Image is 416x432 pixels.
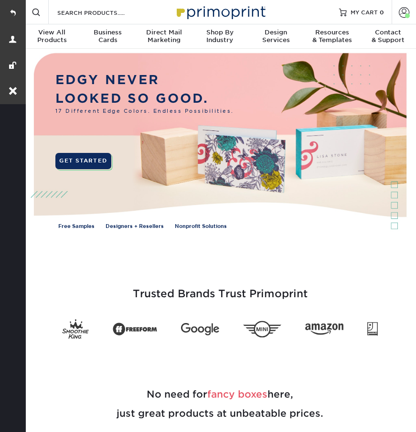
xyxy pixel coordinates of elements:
span: 0 [380,9,384,15]
div: Industry [192,29,248,44]
img: Amazon [305,324,343,335]
span: Shop By [192,29,248,36]
p: EDGY NEVER [55,70,234,89]
div: Products [24,29,80,44]
a: Resources& Templates [304,24,360,50]
a: Designers + Resellers [106,223,164,230]
a: Free Samples [58,223,95,230]
img: Goodwill [367,322,378,336]
div: Marketing [136,29,192,44]
img: Primoprint [172,1,268,22]
h3: Trusted Brands Trust Primoprint [31,265,409,312]
span: Resources [304,29,360,36]
span: Direct Mail [136,29,192,36]
span: View All [24,29,80,36]
p: LOOKED SO GOOD. [55,89,234,108]
a: BusinessCards [80,24,136,50]
iframe: Google Customer Reviews [2,403,81,429]
span: Design [248,29,304,36]
input: SEARCH PRODUCTS..... [56,7,149,18]
a: Direct MailMarketing [136,24,192,50]
div: & Templates [304,29,360,44]
span: Contact [360,29,416,36]
span: Business [80,29,136,36]
img: Mini [243,321,281,337]
img: Smoothie King [62,319,89,339]
img: Google [181,323,219,335]
a: Contact& Support [360,24,416,50]
span: 17 Different Edge Colors. Endless Possibilities. [55,108,234,115]
a: Shop ByIndustry [192,24,248,50]
div: & Support [360,29,416,44]
span: fancy boxes [207,389,267,400]
a: View AllProducts [24,24,80,50]
img: Freeform [113,319,157,339]
a: DesignServices [248,24,304,50]
a: GET STARTED [55,153,111,169]
span: MY CART [351,8,378,16]
div: Cards [80,29,136,44]
a: Nonprofit Solutions [175,223,227,230]
div: Services [248,29,304,44]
